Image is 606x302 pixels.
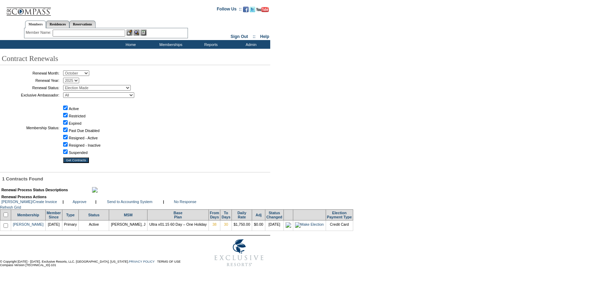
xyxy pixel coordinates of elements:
[124,213,132,217] a: MSM
[256,213,262,217] a: Adj
[107,200,152,204] a: Send to Accounting System
[96,200,97,204] b: |
[2,214,9,218] span: Select/Deselect All
[230,40,270,49] td: Admin
[69,21,96,28] a: Reservations
[260,34,269,39] a: Help
[174,200,197,204] a: No Response
[2,78,59,83] td: Renewal Year:
[1,188,68,192] b: Renewal Process Status Descriptions
[163,200,164,204] b: |
[69,114,85,118] label: Restricted
[69,136,98,140] label: Resigned - Active
[327,211,352,219] a: ElectionPayment Type
[92,187,98,193] img: maximize.gif
[230,34,248,39] a: Sign Out
[127,30,132,36] img: b_edit.gif
[69,107,79,111] label: Active
[174,211,182,219] a: BasePlan
[2,100,59,156] td: Membership Status:
[256,9,269,13] a: Subscribe to our YouTube Channel
[26,30,53,36] div: Member Name:
[110,40,150,49] td: Home
[63,200,64,204] b: |
[2,85,59,91] td: Renewal Status:
[295,222,324,228] img: Make Election
[2,176,43,181] span: 1 Contracts Found
[208,235,270,270] img: Exclusive Resorts
[190,40,230,49] td: Reports
[326,220,353,231] td: Credit Card
[286,222,291,228] img: icon_electionmade.gif
[232,220,252,231] td: $1,750.00
[237,211,246,219] a: DailyRate
[45,220,62,231] td: [DATE]
[250,7,255,12] img: Follow us on Twitter
[2,70,59,76] td: Renewal Month:
[62,220,79,231] td: Primary
[25,21,46,28] a: Members
[88,213,100,217] a: Status
[157,260,181,263] a: TERMS OF USE
[141,30,146,36] img: Reservations
[256,7,269,12] img: Subscribe to our YouTube Channel
[210,211,219,219] a: FromDays
[46,21,69,28] a: Residences
[243,7,249,12] img: Become our fan on Facebook
[69,121,81,125] label: Expired
[147,220,209,231] td: Ultra v01.15 60 Day – One Holiday
[266,211,282,219] a: StatusChanged
[134,30,139,36] img: View
[220,220,232,231] td: 30
[66,213,75,217] a: Type
[47,211,61,219] a: MemberSince
[1,200,57,204] a: [PERSON_NAME]/Create Invoice
[221,211,230,219] a: ToDays
[2,92,59,98] td: Exclusive Ambassador:
[69,143,100,147] label: Resigned - Inactive
[252,220,265,231] td: $0.00
[13,222,44,226] a: [PERSON_NAME]
[73,200,86,204] a: Approve
[79,220,109,231] td: Active
[217,6,242,14] td: Follow Us ::
[109,220,147,231] td: [PERSON_NAME], J
[253,34,256,39] span: ::
[209,220,220,231] td: 38
[243,9,249,13] a: Become our fan on Facebook
[250,9,255,13] a: Follow us on Twitter
[1,195,46,199] b: Renewal Process Actions
[265,220,284,231] td: [DATE]
[6,2,51,16] img: Compass Home
[63,157,89,163] input: Get Contracts
[150,40,190,49] td: Memberships
[17,213,39,217] a: Membership
[69,129,99,133] label: Past Due Disabled
[129,260,154,263] a: PRIVACY POLICY
[69,150,88,155] label: Suspended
